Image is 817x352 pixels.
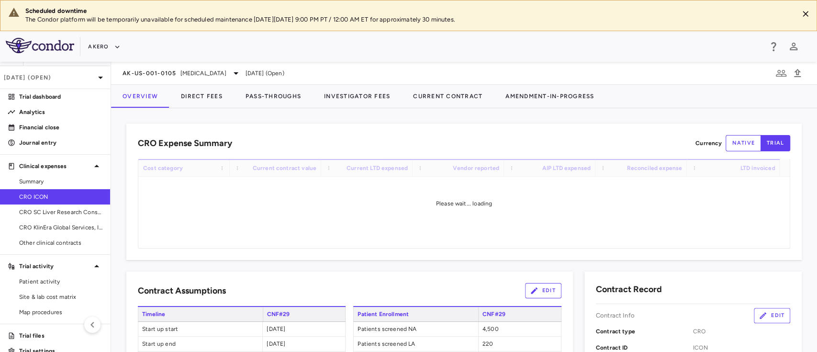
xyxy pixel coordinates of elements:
[138,284,226,297] h6: Contract Assumptions
[263,307,346,321] span: CNF#29
[313,85,402,108] button: Investigator Fees
[19,193,102,201] span: CRO ICON
[138,307,263,321] span: Timeline
[482,326,499,332] span: 4,500
[180,69,226,78] span: [MEDICAL_DATA]
[494,85,605,108] button: Amendment-In-Progress
[25,7,791,15] div: Scheduled downtime
[354,337,478,351] span: Patients screened LA
[478,307,561,321] span: CNF#29
[19,277,102,286] span: Patient activity
[596,311,635,320] p: Contract Info
[6,38,74,53] img: logo-full-SnFGN8VE.png
[525,283,561,298] button: Edit
[267,326,285,332] span: [DATE]
[123,69,177,77] span: AK-US-001-0105
[19,308,102,317] span: Map procedures
[19,162,91,170] p: Clinical expenses
[596,283,662,296] h6: Contract Record
[754,308,790,323] button: Edit
[88,39,120,55] button: Akero
[19,331,102,340] p: Trial files
[138,337,262,351] span: Start up end
[726,135,761,151] button: native
[596,343,693,352] p: Contract ID
[353,307,478,321] span: Patient Enrollment
[267,341,285,347] span: [DATE]
[19,138,102,147] p: Journal entry
[19,293,102,301] span: Site & lab cost matrix
[19,92,102,101] p: Trial dashboard
[138,137,232,150] h6: CRO Expense Summary
[482,341,493,347] span: 220
[596,327,693,336] p: Contract type
[761,135,790,151] button: trial
[246,69,284,78] span: [DATE] (Open)
[19,177,102,186] span: Summary
[693,343,790,352] span: ICON
[402,85,494,108] button: Current Contract
[169,85,234,108] button: Direct Fees
[19,238,102,247] span: Other clinical contracts
[19,208,102,216] span: CRO SC Liver Research Consortium LLC
[19,123,102,132] p: Financial close
[695,139,722,148] p: Currency
[798,7,813,21] button: Close
[234,85,313,108] button: Pass-Throughs
[354,322,478,336] span: Patients screened NA
[436,200,492,207] span: Please wait... loading
[19,262,91,271] p: Trial activity
[138,322,262,336] span: Start up start
[4,73,95,82] p: [DATE] (Open)
[693,327,790,336] span: CRO
[19,108,102,116] p: Analytics
[111,85,169,108] button: Overview
[25,15,791,24] p: The Condor platform will be temporarily unavailable for scheduled maintenance [DATE][DATE] 9:00 P...
[19,223,102,232] span: CRO KlinEra Global Services, Inc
